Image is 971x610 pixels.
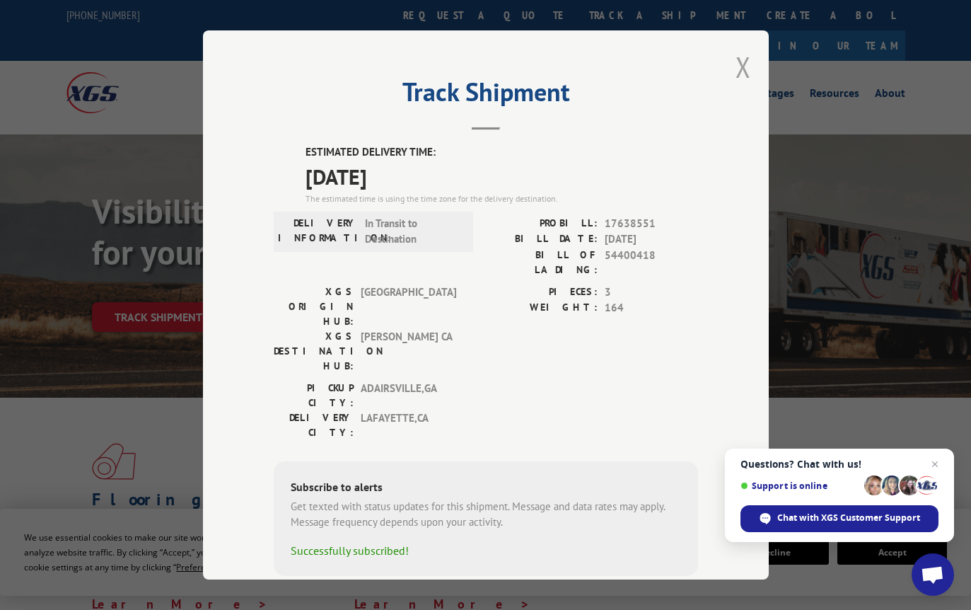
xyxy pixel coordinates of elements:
[486,248,598,277] label: BILL OF LADING:
[291,542,681,559] div: Successfully subscribed!
[605,231,698,248] span: [DATE]
[486,216,598,232] label: PROBILL:
[274,329,354,374] label: XGS DESTINATION HUB:
[306,161,698,192] span: [DATE]
[740,459,938,470] span: Questions? Chat with us!
[926,456,943,473] span: Close chat
[486,284,598,301] label: PIECES:
[740,505,938,532] div: Chat with XGS Customer Support
[361,410,456,440] span: LAFAYETTE , CA
[274,82,698,109] h2: Track Shipment
[361,329,456,374] span: [PERSON_NAME] CA
[291,478,681,499] div: Subscribe to alerts
[605,300,698,316] span: 164
[912,553,954,596] div: Open chat
[605,216,698,232] span: 17638551
[486,231,598,248] label: BILL DATE:
[486,300,598,316] label: WEIGHT:
[274,410,354,440] label: DELIVERY CITY:
[777,512,920,524] span: Chat with XGS Customer Support
[291,499,681,531] div: Get texted with status updates for this shipment. Message and data rates may apply. Message frequ...
[274,284,354,329] label: XGS ORIGIN HUB:
[605,248,698,277] span: 54400418
[605,284,698,301] span: 3
[735,48,751,86] button: Close modal
[278,216,358,248] label: DELIVERY INFORMATION:
[274,381,354,410] label: PICKUP CITY:
[361,381,456,410] span: ADAIRSVILLE , GA
[361,284,456,329] span: [GEOGRAPHIC_DATA]
[306,192,698,205] div: The estimated time is using the time zone for the delivery destination.
[365,216,460,248] span: In Transit to Destination
[740,480,859,491] span: Support is online
[306,144,698,161] label: ESTIMATED DELIVERY TIME:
